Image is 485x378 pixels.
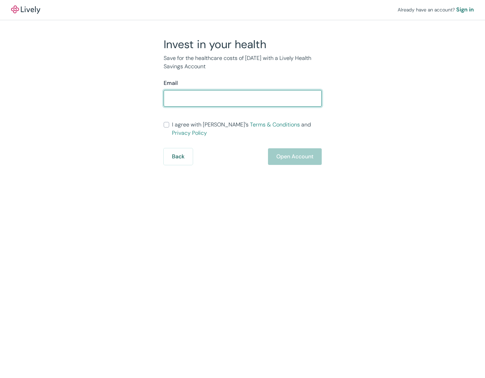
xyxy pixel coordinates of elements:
a: LivelyLively [11,6,40,14]
button: Back [164,148,193,165]
a: Sign in [456,6,474,14]
p: Save for the healthcare costs of [DATE] with a Lively Health Savings Account [164,54,322,71]
h2: Invest in your health [164,37,322,51]
a: Privacy Policy [172,129,207,137]
span: I agree with [PERSON_NAME]’s and [172,121,322,137]
img: Lively [11,6,40,14]
a: Terms & Conditions [250,121,300,128]
div: Already have an account? [398,6,474,14]
label: Email [164,79,178,87]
